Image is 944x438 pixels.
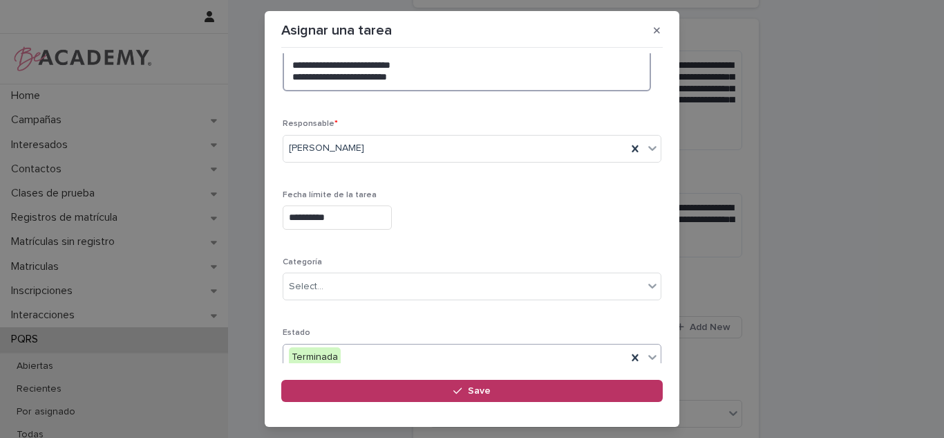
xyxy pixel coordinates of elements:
[289,280,323,294] div: Select...
[289,347,341,367] div: Terminada
[283,120,338,128] span: Responsable
[283,258,322,266] span: Categoría
[281,22,392,39] p: Asignar una tarea
[468,386,491,396] span: Save
[283,329,310,337] span: Estado
[281,380,663,402] button: Save
[289,141,364,156] span: [PERSON_NAME]
[283,191,377,199] span: Fecha límite de la tarea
